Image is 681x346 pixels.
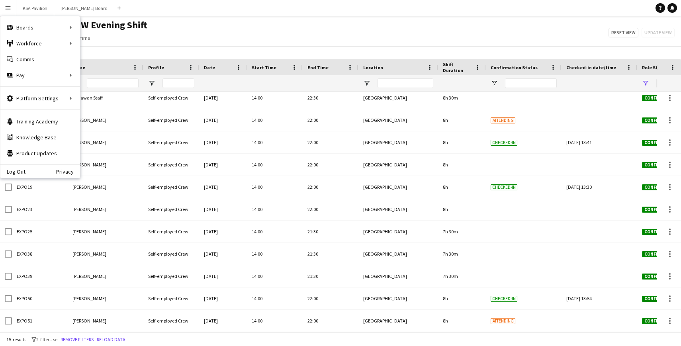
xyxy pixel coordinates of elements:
span: Confirmed [642,117,671,123]
div: EXPO25 [12,221,68,242]
div: Self-employed Crew [143,221,199,242]
div: Self-employed Crew [143,131,199,153]
div: 21:30 [303,243,358,265]
a: Comms [69,33,94,43]
span: Shift Duration [443,61,472,73]
div: 14:00 [247,221,303,242]
div: 8h [438,310,486,332]
span: [PERSON_NAME] [72,162,106,168]
div: EXPO19 [12,176,68,198]
span: [PERSON_NAME] [72,139,106,145]
div: 14:00 [247,109,303,131]
div: 8h [438,287,486,309]
div: 22:30 [303,87,358,109]
div: EXPO23 [12,198,68,220]
span: Confirmed [642,140,671,146]
div: 7h 30m [438,243,486,265]
div: [DATE] [199,198,247,220]
div: Self-employed Crew [143,265,199,287]
div: 8h [438,109,486,131]
div: [GEOGRAPHIC_DATA] [358,109,438,131]
div: [GEOGRAPHIC_DATA] [358,221,438,242]
div: Self-employed Crew [143,310,199,332]
div: 7h 30m [438,265,486,287]
span: Confirmed [642,207,671,213]
div: EXPO51 [12,310,68,332]
div: EXPO50 [12,287,68,309]
span: Marawan Staff [72,95,103,101]
div: Self-employed Crew [143,243,199,265]
div: [DATE] [199,109,247,131]
div: [GEOGRAPHIC_DATA] [358,198,438,220]
div: Boards [0,20,80,35]
span: [PERSON_NAME] [72,117,106,123]
button: Reload data [95,335,127,344]
div: [DATE] [199,265,247,287]
span: Confirmed [642,296,671,302]
div: 8h [438,131,486,153]
a: Log Out [0,168,25,175]
span: Confirmed [642,162,671,168]
span: [PERSON_NAME] [72,229,106,235]
div: [DATE] [199,87,247,109]
div: 22:00 [303,131,358,153]
span: Confirmed [642,184,671,190]
span: [PERSON_NAME] [72,184,106,190]
a: Comms [0,51,80,67]
div: [DATE] [199,221,247,242]
div: [DATE] [199,154,247,176]
input: Profile Filter Input [162,78,194,88]
div: Self-employed Crew [143,176,199,198]
div: [DATE] [199,287,247,309]
div: 14:00 [247,176,303,198]
div: 8h 30m [438,87,486,109]
div: [GEOGRAPHIC_DATA] [358,87,438,109]
button: Open Filter Menu [491,80,498,87]
span: Location [363,65,383,70]
span: Start Time [252,65,276,70]
div: [GEOGRAPHIC_DATA] [358,265,438,287]
span: Confirmation Status [491,65,538,70]
div: 22:00 [303,154,358,176]
div: [GEOGRAPHIC_DATA] [358,131,438,153]
span: Confirmed [642,251,671,257]
button: Open Filter Menu [363,80,370,87]
span: [PERSON_NAME] [72,295,106,301]
span: Comms [72,34,90,41]
div: 21:30 [303,265,358,287]
div: Workforce [0,35,80,51]
span: Role Status [642,65,668,70]
input: Location Filter Input [378,78,433,88]
div: [GEOGRAPHIC_DATA] [358,310,438,332]
div: 14:00 [247,87,303,109]
span: [PERSON_NAME] [72,251,106,257]
div: 8h [438,154,486,176]
span: End Time [307,65,329,70]
div: 22:00 [303,287,358,309]
div: 22:00 [303,198,358,220]
div: [DATE] 13:30 [566,176,632,198]
a: Training Academy [0,113,80,129]
a: Privacy [56,168,80,175]
button: Open Filter Menu [642,80,649,87]
div: [DATE] [199,131,247,153]
div: [GEOGRAPHIC_DATA] [358,287,438,309]
span: Checked-in [491,140,517,146]
div: 14:00 [247,243,303,265]
div: [DATE] 13:41 [566,131,632,153]
div: 14:00 [247,265,303,287]
span: Date [204,65,215,70]
div: [GEOGRAPHIC_DATA] [358,154,438,176]
div: Self-employed Crew [143,87,199,109]
div: [DATE] [199,176,247,198]
span: [PERSON_NAME] [72,273,106,279]
span: Checked-in [491,184,517,190]
button: Remove filters [59,335,95,344]
div: 8h [438,198,486,220]
div: 22:00 [303,176,358,198]
div: [DATE] 13:54 [566,287,632,309]
div: 22:00 [303,310,358,332]
div: [DATE] [199,243,247,265]
div: Self-employed Crew [143,154,199,176]
div: Pay [0,67,80,83]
